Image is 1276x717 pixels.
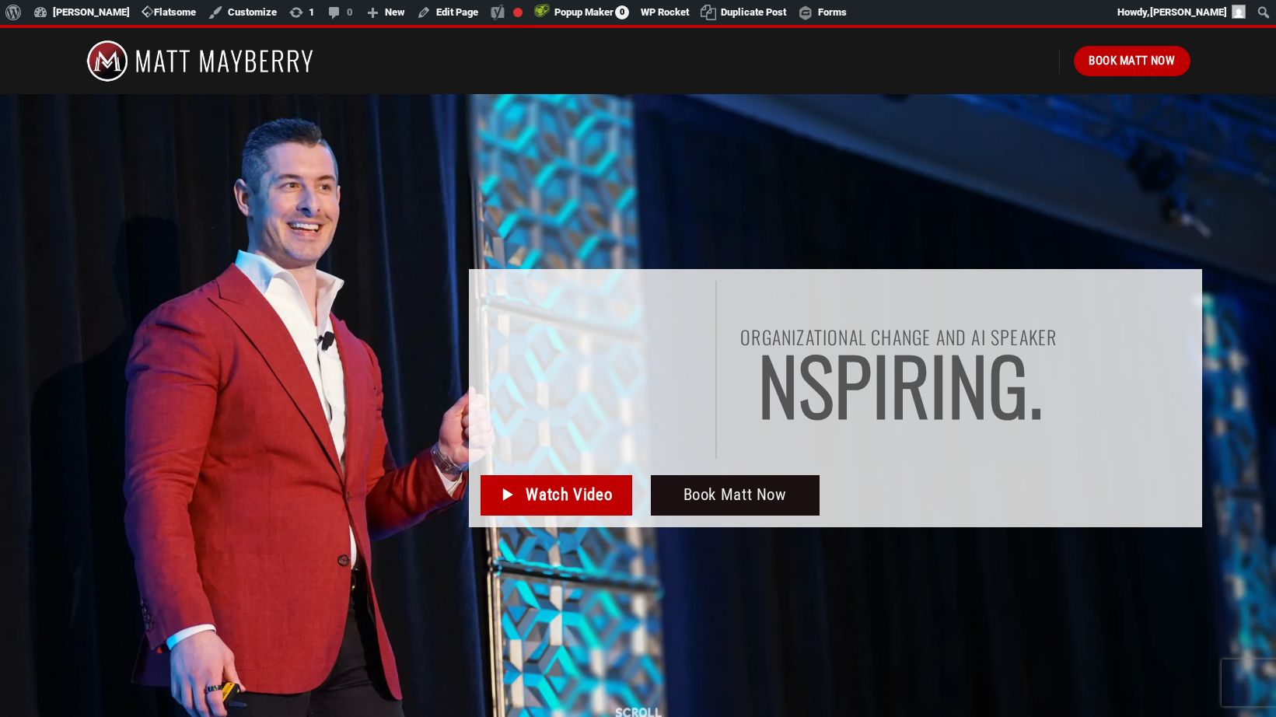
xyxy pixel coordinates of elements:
span: Watch Video [526,482,612,508]
span: [PERSON_NAME] [1150,6,1227,18]
span: 0 [615,5,629,19]
span: Book Matt Now [1089,51,1175,70]
a: Watch Video [481,475,632,516]
span: Book Matt Now [683,482,787,508]
a: Book Matt Now [1074,46,1190,75]
a: Book Matt Now [651,475,820,516]
div: Focus keyphrase not set [513,8,523,17]
img: Matt Mayberry [86,28,314,94]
